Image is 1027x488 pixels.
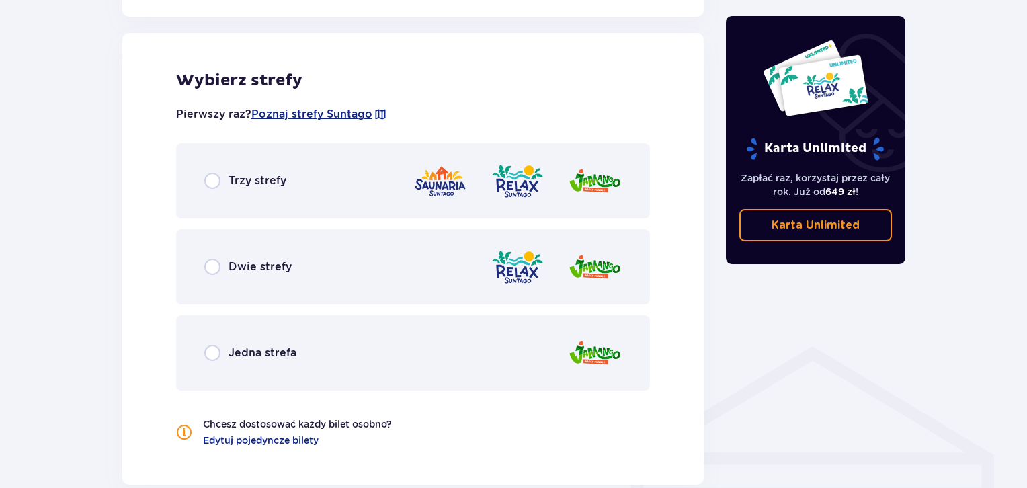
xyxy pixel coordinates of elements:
span: Dwie strefy [229,259,292,274]
p: Karta Unlimited [745,137,885,161]
span: Jedna strefa [229,345,296,360]
a: Edytuj pojedyncze bilety [203,434,319,447]
p: Karta Unlimited [772,218,860,233]
a: Karta Unlimited [739,209,893,241]
h2: Wybierz strefy [176,71,650,91]
img: Jamango [568,334,622,372]
img: Relax [491,248,544,286]
p: Pierwszy raz? [176,107,387,122]
img: Jamango [568,162,622,200]
span: 649 zł [825,186,856,197]
span: Trzy strefy [229,173,286,188]
p: Zapłać raz, korzystaj przez cały rok. Już od ! [739,171,893,198]
img: Dwie karty całoroczne do Suntago z napisem 'UNLIMITED RELAX', na białym tle z tropikalnymi liśćmi... [762,39,869,117]
img: Saunaria [413,162,467,200]
a: Poznaj strefy Suntago [251,107,372,122]
img: Jamango [568,248,622,286]
p: Chcesz dostosować każdy bilet osobno? [203,417,392,431]
img: Relax [491,162,544,200]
